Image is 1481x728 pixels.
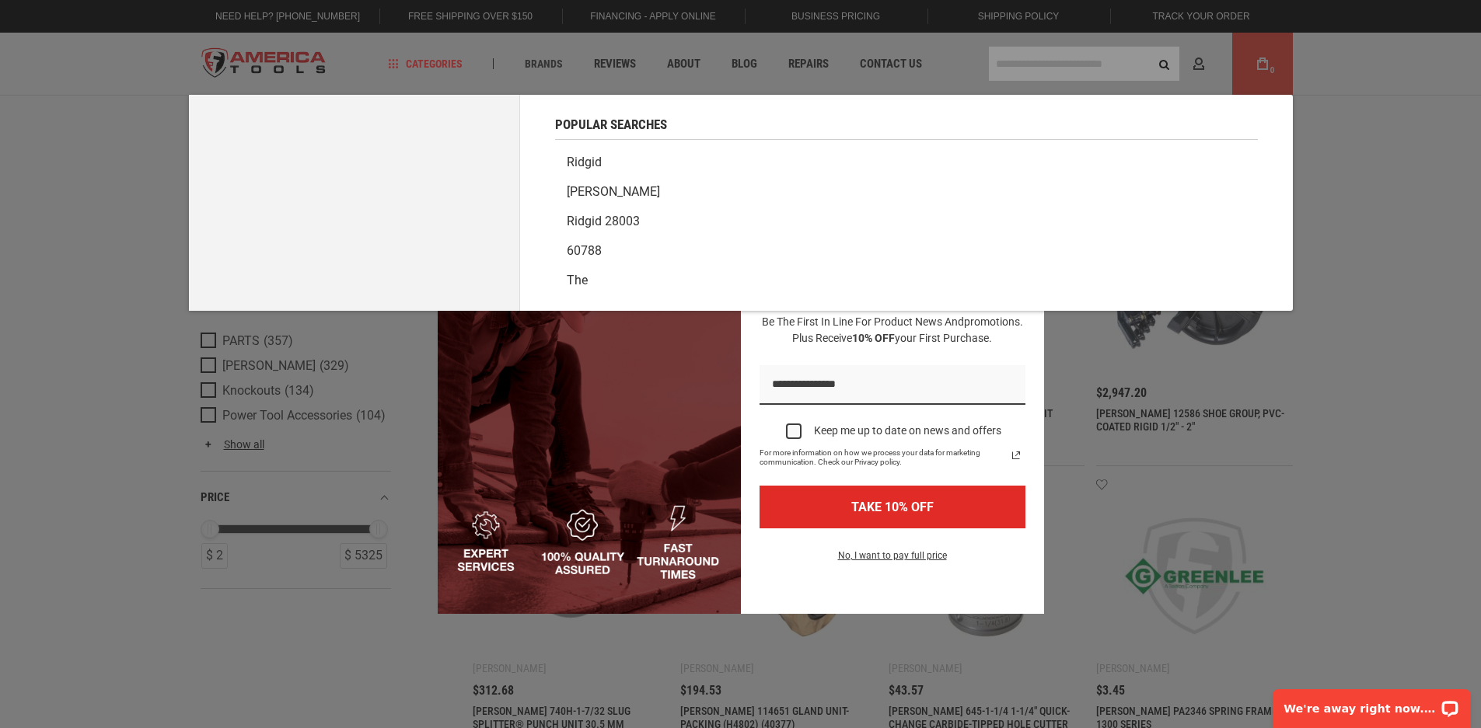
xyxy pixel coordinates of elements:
a: 60788 [555,236,1258,266]
a: Read our Privacy Policy [1007,446,1025,465]
input: Email field [760,365,1025,405]
h3: Be the first in line for product news and [756,314,1029,347]
button: No, I want to pay full price [826,547,959,573]
a: The [555,266,1258,295]
span: For more information on how we process your data for marketing communication. Check our Privacy p... [760,448,1007,467]
span: Popular Searches [555,118,667,131]
iframe: LiveChat chat widget [1263,679,1481,728]
button: TAKE 10% OFF [760,486,1025,528]
div: Keep me up to date on news and offers [814,424,1001,437]
a: Ridgid [555,148,1258,177]
a: [PERSON_NAME] [555,177,1258,207]
svg: link icon [1007,446,1025,465]
strong: 10% OFF [852,332,895,344]
a: Ridgid 28003 [555,207,1258,236]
